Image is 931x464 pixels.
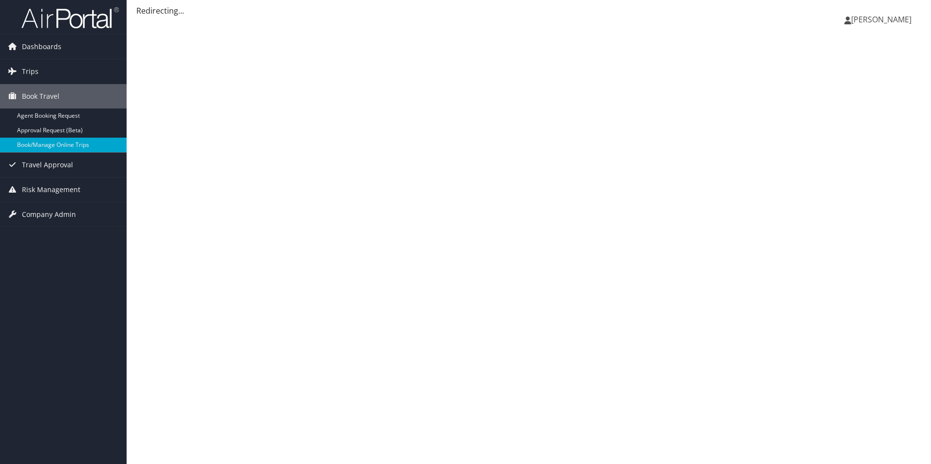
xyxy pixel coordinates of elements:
[851,14,912,25] span: [PERSON_NAME]
[22,59,38,84] span: Trips
[22,84,59,108] span: Book Travel
[844,5,921,34] a: [PERSON_NAME]
[22,153,73,177] span: Travel Approval
[22,178,80,202] span: Risk Management
[136,5,921,17] div: Redirecting...
[21,6,119,29] img: airportal-logo.png
[22,35,61,59] span: Dashboards
[22,202,76,227] span: Company Admin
